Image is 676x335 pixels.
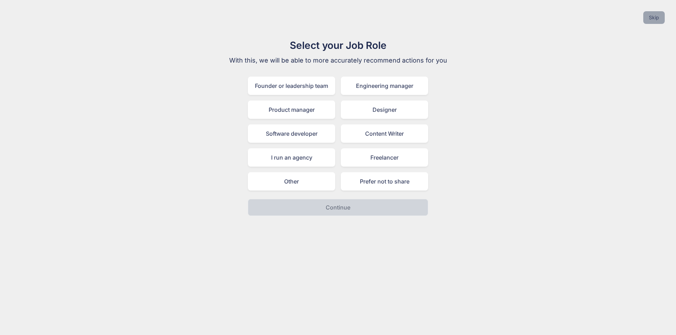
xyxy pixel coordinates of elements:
p: Continue [326,203,350,212]
div: Engineering manager [341,77,428,95]
div: I run an agency [248,148,335,167]
div: Founder or leadership team [248,77,335,95]
div: Freelancer [341,148,428,167]
div: Product manager [248,101,335,119]
h1: Select your Job Role [220,38,456,53]
button: Continue [248,199,428,216]
p: With this, we will be able to more accurately recommend actions for you [220,56,456,65]
button: Skip [643,11,665,24]
div: Software developer [248,124,335,143]
div: Prefer not to share [341,172,428,191]
div: Other [248,172,335,191]
div: Designer [341,101,428,119]
div: Content Writer [341,124,428,143]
